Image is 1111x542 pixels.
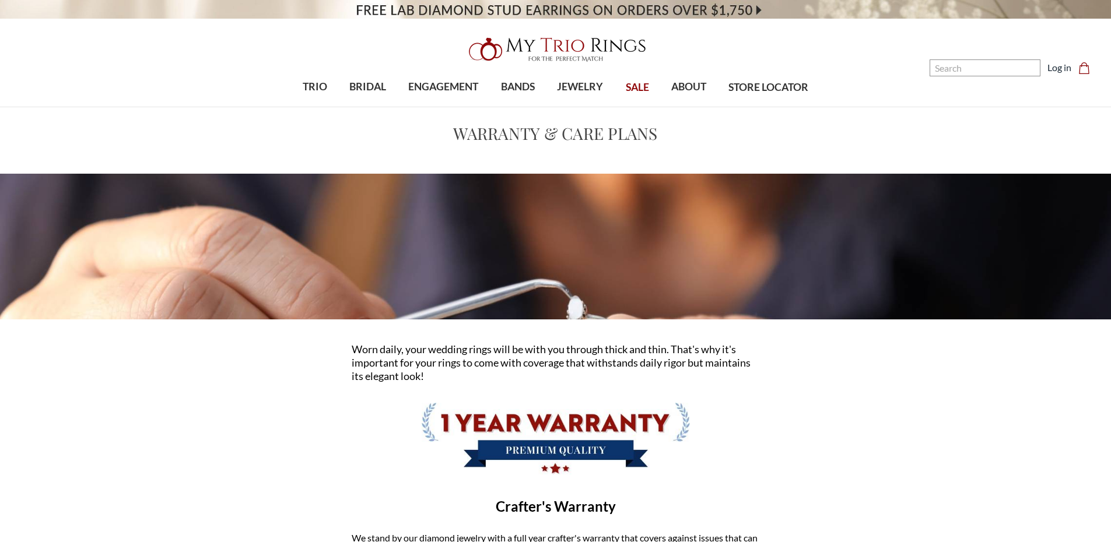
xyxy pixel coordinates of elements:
img: My Trio Rings [462,31,649,68]
span: BANDS [501,79,535,94]
button: submenu toggle [362,106,374,107]
a: BRIDAL [338,68,397,106]
b: Crafter's Warranty [496,498,616,515]
img: 1 year warranty - premium quality. [422,403,690,474]
span: ABOUT [671,79,706,94]
button: submenu toggle [574,106,586,107]
a: My Trio Rings [322,31,788,68]
a: STORE LOCATOR [717,69,819,107]
a: TRIO [292,68,338,106]
span: TRIO [303,79,327,94]
svg: cart.cart_preview [1078,62,1090,74]
a: Log in [1047,61,1071,75]
button: submenu toggle [309,106,321,107]
a: Cart with 0 items [1078,61,1097,75]
a: BANDS [490,68,546,106]
span: BRIDAL [349,79,386,94]
h1: Warranty & Care Plans [143,121,969,146]
span: Worn daily, your wedding rings will be with you through thick and thin. That's why it's important... [352,343,751,382]
a: ENGAGEMENT [397,68,489,106]
input: Search [930,59,1040,76]
a: ABOUT [660,68,717,106]
a: JEWELRY [546,68,614,106]
button: submenu toggle [437,106,449,107]
span: ENGAGEMENT [408,79,478,94]
span: SALE [626,80,649,95]
a: SALE [614,69,660,107]
button: submenu toggle [512,106,524,107]
span: JEWELRY [557,79,603,94]
span: STORE LOCATOR [728,80,808,95]
button: submenu toggle [683,106,695,107]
